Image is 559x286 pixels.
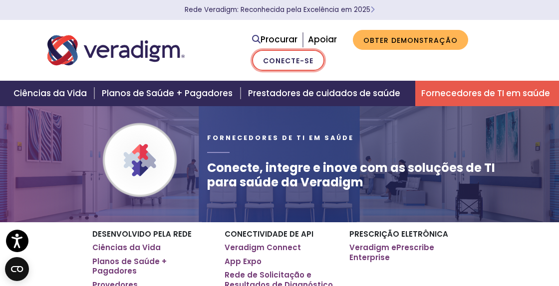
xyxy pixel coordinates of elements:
font: App Expo [225,256,262,267]
font: Conecte, integre e inove com as soluções de TI para saúde da Veradigm [207,159,495,190]
a: Obter demonstração [353,30,468,50]
a: App Expo [225,257,262,267]
img: Logotipo da Veradigm [47,34,185,67]
font: Planos de Saúde + Pagadores [92,256,167,277]
font: Veradigm Connect [225,242,301,253]
font: Prestadores de cuidados de saúde [248,87,400,99]
font: Fornecedores de TI em saúde [207,134,354,142]
a: Veradigm ePrescribe Enterprise [349,243,467,262]
font: Veradigm ePrescribe Enterprise [349,242,434,263]
font: Ciências da Vida [92,242,161,253]
font: Rede Veradigm: Reconhecida pela Excelência em 2025 [185,5,370,14]
a: Planos de Saúde + Pagadores [92,257,210,276]
font: Fornecedores de TI em saúde [421,87,550,99]
font: Procurar [261,33,297,45]
font: Planos de Saúde + Pagadores [102,87,233,99]
a: Rede Veradigm: Reconhecida pela Excelência em 2025Saber mais [185,5,375,14]
a: Prestadores de cuidados de saúde [242,81,415,106]
a: Conecte-se [252,50,324,71]
button: Open CMP widget [5,257,29,281]
a: Apoiar [308,33,337,45]
a: Ciências da Vida [92,243,161,253]
a: Ciências da Vida [7,81,96,106]
span: Saber mais [370,5,375,14]
font: Obter demonstração [363,35,458,45]
font: Ciências da Vida [13,87,87,99]
font: Conecte-se [263,56,313,66]
a: Veradigm Connect [225,243,301,253]
a: Planos de Saúde + Pagadores [96,81,242,106]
